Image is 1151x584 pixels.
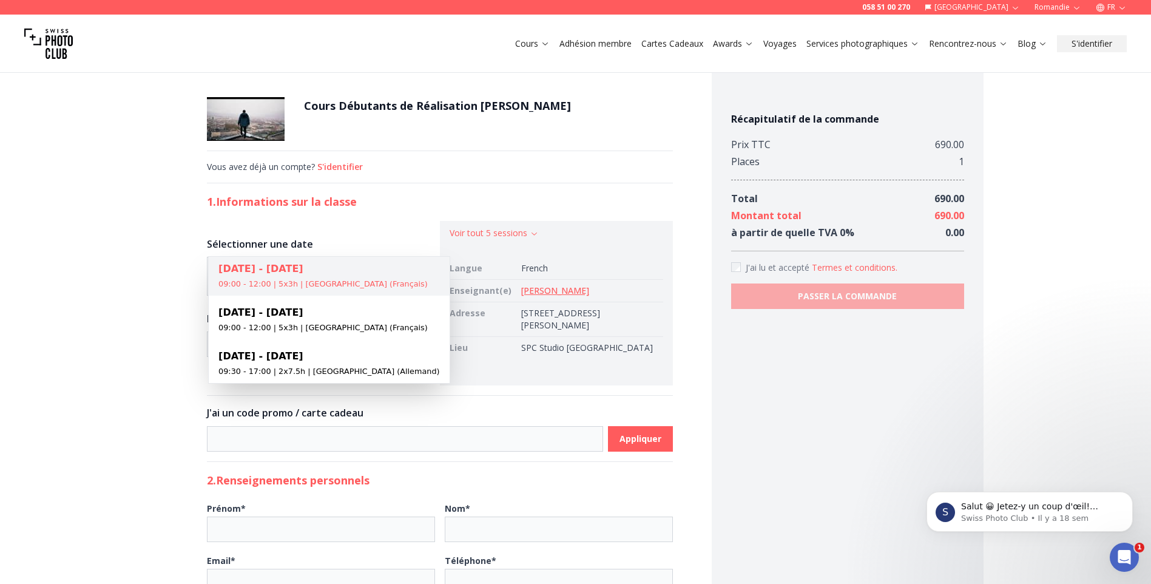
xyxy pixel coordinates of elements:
[1110,543,1139,572] iframe: Intercom live chat
[218,307,303,318] span: [DATE] - [DATE]
[218,263,303,274] span: [DATE] - [DATE]
[218,367,439,376] small: 09:30 - 17:00 | 2x7.5h | [GEOGRAPHIC_DATA] (Allemand)
[1135,543,1144,552] span: 1
[218,350,303,362] span: [DATE] - [DATE]
[908,466,1151,551] iframe: Intercom notifications message
[218,279,428,288] small: 09:00 - 12:00 | 5x3h | [GEOGRAPHIC_DATA] (Français)
[218,323,428,332] small: 09:00 - 12:00 | 5x3h | [GEOGRAPHIC_DATA] (Français)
